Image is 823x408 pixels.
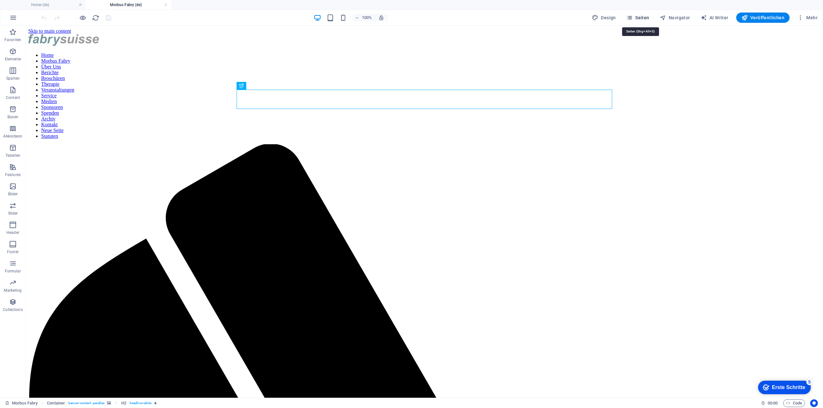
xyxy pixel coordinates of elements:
[810,399,818,407] button: Usercentrics
[53,1,59,8] div: 5
[761,399,778,407] h6: Session-Zeit
[736,13,790,23] button: Veröffentlichen
[4,288,22,293] p: Marketing
[86,1,171,8] h4: Morbus Fabry (de)
[592,14,616,21] span: Design
[3,134,22,139] p: Akkordeon
[5,57,21,62] p: Elemente
[5,3,57,17] div: Erste Schritte 5 items remaining, 0% complete
[7,114,18,120] p: Boxen
[6,95,20,100] p: Content
[47,399,65,407] span: Klick zum Auswählen. Doppelklick zum Bearbeiten
[698,13,731,23] button: AI Writer
[107,401,111,405] i: Element verfügt über einen Hintergrund
[92,14,99,22] button: reload
[3,307,23,312] p: Collections
[626,14,649,21] span: Seiten
[129,399,151,407] span: . headline-white
[657,13,693,23] button: Navigator
[7,249,19,254] p: Footer
[68,399,104,407] span: . banner-content .parallax
[154,401,157,405] i: Element enthält eine Animation
[741,14,784,21] span: Veröffentlichen
[6,230,19,235] p: Header
[5,399,38,407] a: Klick, um Auswahl aufzuheben. Doppelklick öffnet Seitenverwaltung
[352,14,375,22] button: 100%
[589,13,619,23] div: Design (Strg+Alt+Y)
[79,14,86,22] button: Klicke hier, um den Vorschau-Modus zu verlassen
[121,399,126,407] span: Klick zum Auswählen. Doppelklick zum Bearbeiten
[701,14,728,21] span: AI Writer
[786,399,802,407] span: Code
[92,14,99,22] i: Seite neu laden
[3,3,45,8] a: Skip to main content
[8,211,18,216] p: Slider
[8,191,18,197] p: Bilder
[378,15,384,21] i: Bei Größenänderung Zoomstufe automatisch an das gewählte Gerät anpassen.
[772,401,773,405] span: :
[795,13,820,23] button: Mehr
[18,7,52,13] div: Erste Schritte
[5,172,21,177] p: Features
[6,76,20,81] p: Spalten
[362,14,372,22] h6: 100%
[797,14,818,21] span: Mehr
[5,37,21,42] p: Favoriten
[624,13,652,23] button: Seiten
[5,153,20,158] p: Tabellen
[660,14,690,21] span: Navigator
[589,13,619,23] button: Design
[768,399,778,407] span: 00 00
[47,399,157,407] nav: breadcrumb
[5,269,21,274] p: Formular
[783,399,805,407] button: Code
